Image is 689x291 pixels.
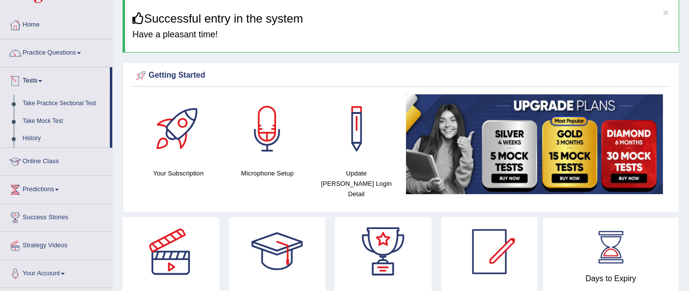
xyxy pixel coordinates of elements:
a: History [18,130,110,147]
a: Success Stories [0,204,112,229]
h4: Your Subscription [139,168,218,178]
a: Predictions [0,176,112,201]
a: Take Mock Test [18,113,110,130]
button: × [663,7,669,18]
div: Getting Started [134,68,668,83]
h4: Days to Expiry [554,274,668,283]
a: Online Class [0,148,112,173]
a: Practice Questions [0,39,112,64]
h3: Successful entry in the system [132,12,671,25]
a: Tests [0,67,110,92]
a: Home [0,11,112,36]
a: Take Practice Sectional Test [18,95,110,113]
a: Strategy Videos [0,232,112,257]
img: small5.jpg [406,94,663,194]
h4: Microphone Setup [228,168,307,178]
h4: Update [PERSON_NAME] Login Detail [317,168,396,199]
h4: Have a pleasant time! [132,30,671,40]
a: Your Account [0,260,112,285]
